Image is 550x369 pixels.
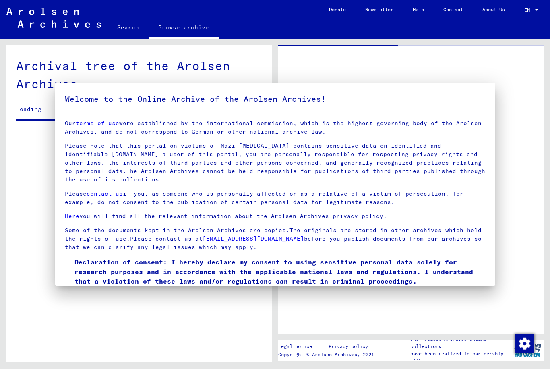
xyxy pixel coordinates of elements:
h5: Welcome to the Online Archive of the Arolsen Archives! [65,93,486,105]
a: terms of use [76,120,119,127]
img: Change consent [515,334,534,353]
p: you will find all the relevant information about the Arolsen Archives privacy policy. [65,212,486,221]
p: Please if you, as someone who is personally affected or as a relative of a victim of persecution,... [65,190,486,206]
p: Our were established by the international commission, which is the highest governing body of the ... [65,119,486,136]
a: contact us [87,190,123,197]
p: Some of the documents kept in the Arolsen Archives are copies.The originals are stored in other a... [65,226,486,251]
a: [EMAIL_ADDRESS][DOMAIN_NAME] [203,235,304,242]
p: Please note that this portal on victims of Nazi [MEDICAL_DATA] contains sensitive data on identif... [65,142,486,184]
span: Declaration of consent: I hereby declare my consent to using sensitive personal data solely for r... [74,257,486,286]
a: Here [65,212,79,220]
